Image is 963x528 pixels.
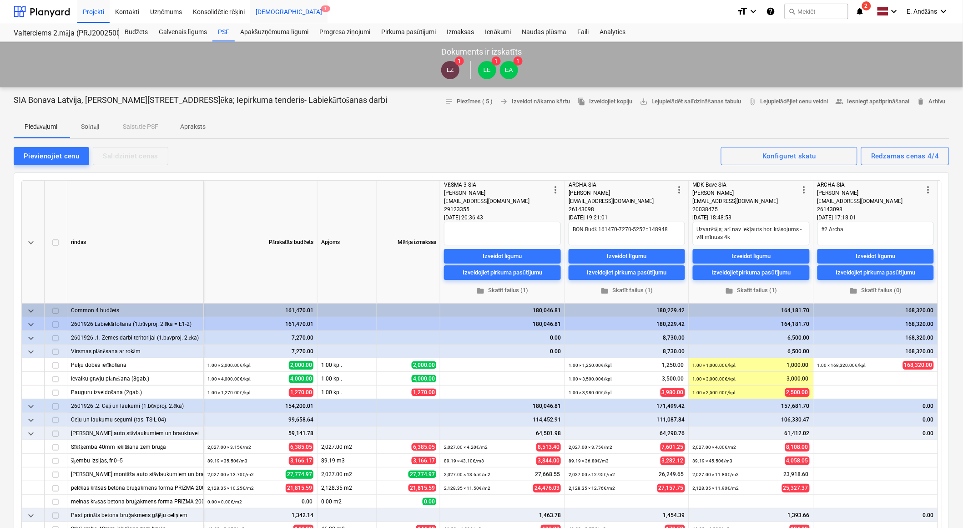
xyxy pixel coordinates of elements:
[658,471,685,478] span: 26,249.65
[786,375,810,383] span: 3,000.00
[569,399,685,413] div: 171,499.42
[856,6,865,17] i: notifications
[693,213,810,222] div: [DATE] 18:48:53
[71,508,200,522] div: Pastiprināts betona bruģakmens gājēju celiņiem
[484,66,491,73] span: LE
[821,285,930,296] span: Skatīt failus (0)
[318,372,377,386] div: 1.00 kpl.
[445,97,453,106] span: notes
[550,184,561,195] span: more_vert
[923,184,934,195] span: more_vert
[660,388,685,397] span: 3,980.00
[748,96,828,107] span: Lejupielādējiet cenu veidni
[696,285,806,296] span: Skatīt failus (1)
[444,317,561,331] div: 180,046.81
[577,96,632,107] span: Izveidojiet kopiju
[476,286,484,294] span: folder
[318,386,377,399] div: 1.00 kpl.
[536,443,561,452] span: 8,513.40
[913,95,949,109] button: Arhīvu
[594,23,631,41] a: Analytics
[441,61,459,79] div: Lauris Zaharāns
[207,345,313,358] div: 7,270.00
[119,23,153,41] div: Budžets
[207,331,313,345] div: 7,270.00
[569,390,613,395] small: 1.00 × 3,980.00€ / kpl.
[207,376,252,381] small: 1.00 × 4,000.00€ / kpl.
[817,345,934,358] div: 168,320.00
[153,23,212,41] a: Galvenais līgums
[569,458,609,463] small: 89.19 × 36.80€ / m3
[500,96,570,107] span: Izveidot nākamo kārtu
[693,508,810,522] div: 1,393.66
[817,249,934,264] button: Izveidot līgumu
[817,181,923,189] div: ARCHA SIA
[71,481,200,494] div: pelēkas krāsas betona bruģakmens forma PRIZMA 200x100x80mm
[444,205,550,213] div: 29123355
[569,222,685,245] textarea: BON.Budž 161470-7270-5252=148948
[569,345,685,358] div: 8,730.00
[766,6,776,17] i: Zināšanu pamats
[693,445,736,450] small: 2,027.00 × 4.00€ / m2
[505,66,513,73] span: EA
[569,265,685,280] button: Izveidojiet pirkuma pasūtījumu
[14,147,89,165] button: Pievienojiet cenu
[376,23,442,41] a: Pirkuma pasūtījumi
[71,467,200,481] div: Betona bruģakmeņa montāža auto stāvlaukumiem un brauktuvei 80mm
[572,285,681,296] span: Skatīt failus (1)
[693,181,799,189] div: MDK Būve SIA
[289,388,313,397] span: 1,270.00
[693,413,810,426] div: 106,330.47
[693,222,810,245] textarea: Uzvarētājs; arī nav iekļauts hor. krāsojums - vēl mīnuss 4k
[569,363,613,368] small: 1.00 × 1,250.00€ / kpl.
[71,317,200,330] div: 2601926 Labiekārtošana (1.būvproj. 2.ēka = E1-2)
[783,471,810,478] span: 23,918.60
[478,61,496,79] div: Lāsma Erharde
[442,23,480,41] a: Izmaksas
[693,317,810,331] div: 164,181.70
[207,486,254,491] small: 2,128.35 × 10.25€ / m2
[871,150,939,162] div: Redzamas cenas 4/4
[789,8,796,15] span: search
[601,286,609,294] span: folder
[917,96,946,107] span: Arhīvu
[314,23,376,41] a: Progresa ziņojumi
[817,205,923,213] div: 26143098
[918,484,963,528] iframe: Chat Widget
[441,95,497,109] button: Piezīmes ( 5 )
[289,361,313,370] span: 2,000.00
[737,6,748,17] i: format_size
[536,457,561,465] span: 3,844.00
[785,443,810,452] span: 8,108.00
[204,181,318,304] div: Pārskatīts budžets
[572,23,594,41] div: Faili
[786,361,810,369] span: 1,000.00
[661,375,685,383] span: 3,500.00
[444,265,561,280] button: Izveidojiet pirkuma pasūtījumu
[799,184,810,195] span: more_vert
[533,484,561,492] span: 24,476.03
[207,472,254,477] small: 2,027.00 × 13.70€ / m2
[693,304,810,317] div: 164,181.70
[71,345,200,358] div: Virsmas plānēsana ar rokām
[693,198,778,204] span: [EMAIL_ADDRESS][DOMAIN_NAME]
[448,285,557,296] span: Skatīt failus (1)
[693,189,799,197] div: [PERSON_NAME]
[693,376,737,381] small: 1.00 × 3,000.00€ / kpl.
[25,237,36,248] span: keyboard_arrow_down
[817,304,934,317] div: 168,320.00
[817,284,934,298] button: Skatīt failus (0)
[321,5,330,12] span: 1
[748,6,759,17] i: keyboard_arrow_down
[569,317,685,331] div: 180,229.42
[286,470,313,479] span: 27,774.97
[14,95,387,106] p: SIA Bonava Latvija, [PERSON_NAME][STREET_ADDRESS]ēka; Iepirkuma tenderis- Labiekārtošanas darbi
[693,205,799,213] div: 20038475
[212,23,235,41] div: PSF
[377,181,440,304] div: Mērķa izmaksas
[514,56,523,66] span: 1
[693,265,810,280] button: Izveidojiet pirkuma pasūtījumu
